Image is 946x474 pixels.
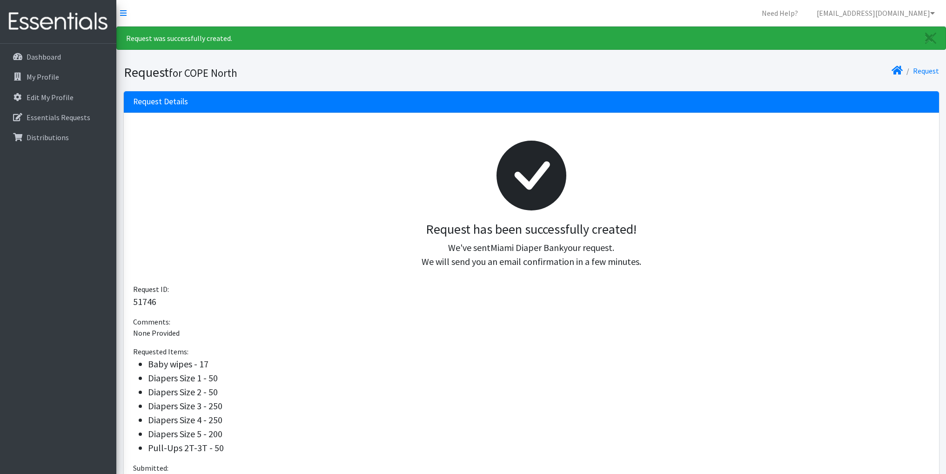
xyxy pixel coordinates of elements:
small: for COPE North [169,66,237,80]
h3: Request has been successfully created! [141,222,922,237]
h3: Request Details [133,97,188,107]
p: Dashboard [27,52,61,61]
p: We've sent your request. We will send you an email confirmation in a few minutes. [141,241,922,269]
a: Edit My Profile [4,88,113,107]
a: Essentials Requests [4,108,113,127]
a: Close [916,27,946,49]
p: Edit My Profile [27,93,74,102]
p: Distributions [27,133,69,142]
span: Comments: [133,317,170,326]
li: Diapers Size 5 - 200 [148,427,930,441]
h1: Request [124,64,528,81]
a: Distributions [4,128,113,147]
li: Diapers Size 3 - 250 [148,399,930,413]
p: Essentials Requests [27,113,90,122]
div: Request was successfully created. [116,27,946,50]
li: Diapers Size 4 - 250 [148,413,930,427]
li: Diapers Size 2 - 50 [148,385,930,399]
li: Pull-Ups 2T-3T - 50 [148,441,930,455]
a: My Profile [4,68,113,86]
a: Need Help? [754,4,805,22]
a: [EMAIL_ADDRESS][DOMAIN_NAME] [809,4,942,22]
a: Dashboard [4,47,113,66]
p: My Profile [27,72,59,81]
img: HumanEssentials [4,6,113,37]
span: None Provided [133,328,180,338]
p: 51746 [133,295,930,309]
li: Baby wipes - 17 [148,357,930,371]
span: Miami Diaper Bank [490,242,564,253]
span: Request ID: [133,284,169,294]
span: Requested Items: [133,347,188,356]
li: Diapers Size 1 - 50 [148,371,930,385]
span: Submitted: [133,463,168,473]
a: Request [913,66,939,75]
